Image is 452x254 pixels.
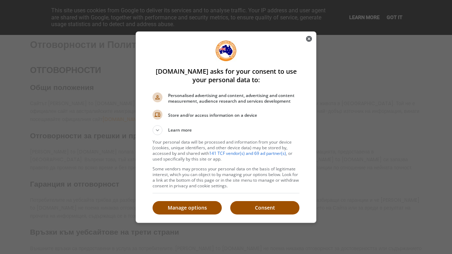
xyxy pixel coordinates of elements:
[153,204,222,211] p: Manage options
[153,201,222,214] button: Manage options
[168,127,192,135] span: Learn more
[230,201,299,214] button: Consent
[153,125,299,135] button: Learn more
[302,32,316,46] button: Close
[153,166,299,189] p: Some vendors may process your personal data on the basis of legitimate interest, which you can ob...
[215,40,237,61] img: Welcome to emigratetoaustralia.info
[168,113,299,118] span: Store and/or access information on a device
[136,31,316,223] div: emigratetoaustralia.info asks for your consent to use your personal data to:
[153,67,299,84] h1: [DOMAIN_NAME] asks for your consent to use your personal data to:
[230,204,299,211] p: Consent
[168,93,299,104] span: Personalised advertising and content, advertising and content measurement, audience research and ...
[209,150,286,156] a: 141 TCF vendor(s) and 69 ad partner(s)
[153,139,299,162] p: Your personal data will be processed and information from your device (cookies, unique identifier...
